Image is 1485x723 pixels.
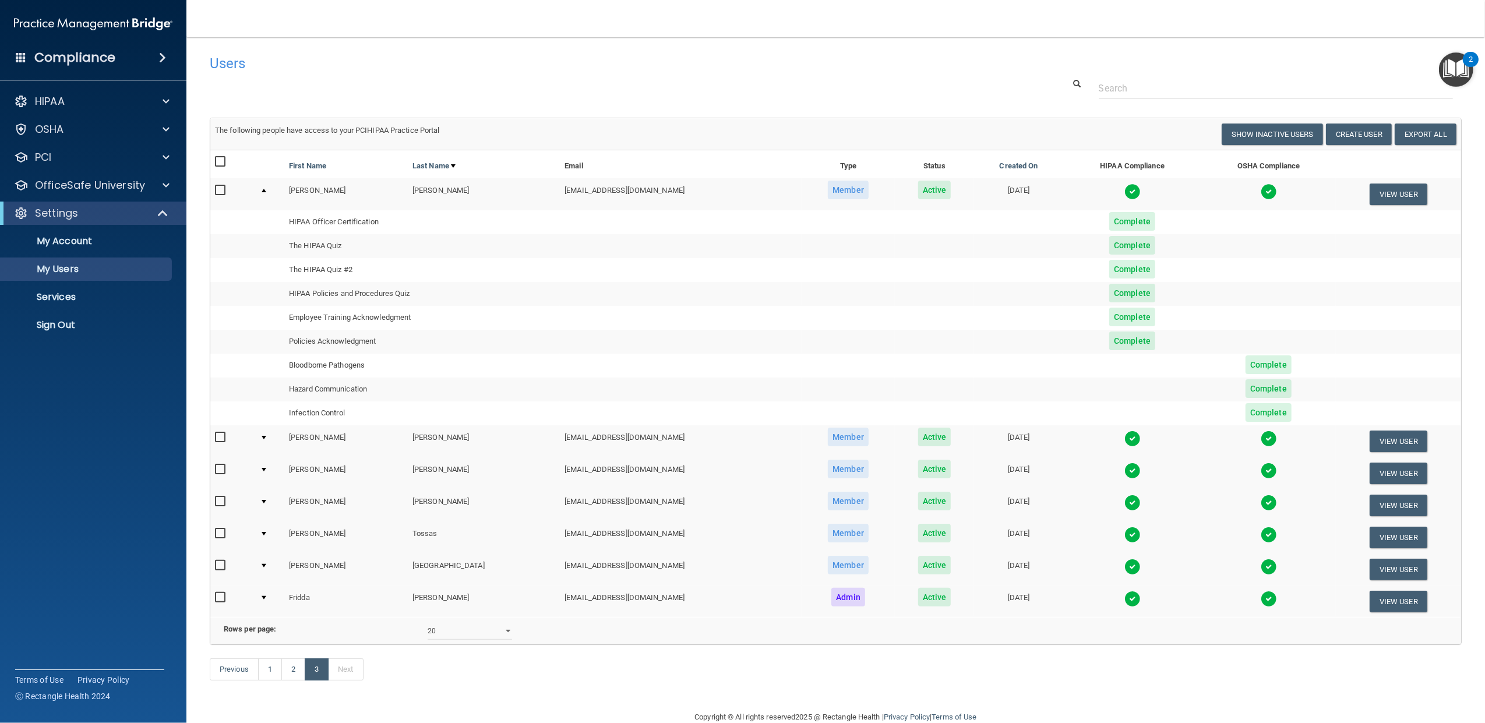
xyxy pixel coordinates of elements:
[974,489,1063,521] td: [DATE]
[35,150,51,164] p: PCI
[284,282,560,306] td: HIPAA Policies and Procedures Quiz
[932,713,976,721] a: Terms of Use
[1439,52,1473,87] button: Open Resource Center, 2 new notifications
[974,521,1063,553] td: [DATE]
[1222,124,1323,145] button: Show Inactive Users
[1109,308,1155,326] span: Complete
[1099,77,1453,99] input: Search
[831,588,865,606] span: Admin
[408,489,560,521] td: [PERSON_NAME]
[918,556,951,574] span: Active
[408,425,560,457] td: [PERSON_NAME]
[802,150,895,178] th: Type
[1395,124,1456,145] a: Export All
[14,150,170,164] a: PCI
[1124,495,1141,511] img: tick.e7d51cea.svg
[15,690,111,702] span: Ⓒ Rectangle Health 2024
[1261,431,1277,447] img: tick.e7d51cea.svg
[828,181,869,199] span: Member
[8,291,167,303] p: Services
[408,178,560,210] td: [PERSON_NAME]
[1370,559,1427,580] button: View User
[974,178,1063,210] td: [DATE]
[1326,124,1392,145] button: Create User
[1261,527,1277,543] img: tick.e7d51cea.svg
[560,457,802,489] td: [EMAIL_ADDRESS][DOMAIN_NAME]
[14,122,170,136] a: OSHA
[884,713,930,721] a: Privacy Policy
[284,425,408,457] td: [PERSON_NAME]
[1124,431,1141,447] img: tick.e7d51cea.svg
[210,658,259,680] a: Previous
[560,553,802,586] td: [EMAIL_ADDRESS][DOMAIN_NAME]
[408,586,560,617] td: [PERSON_NAME]
[828,460,869,478] span: Member
[412,159,456,173] a: Last Name
[284,489,408,521] td: [PERSON_NAME]
[1124,527,1141,543] img: tick.e7d51cea.svg
[14,206,169,220] a: Settings
[284,457,408,489] td: [PERSON_NAME]
[828,428,869,446] span: Member
[14,178,170,192] a: OfficeSafe University
[918,524,951,542] span: Active
[1124,591,1141,607] img: tick.e7d51cea.svg
[305,658,329,680] a: 3
[8,235,167,247] p: My Account
[1261,591,1277,607] img: tick.e7d51cea.svg
[284,354,560,378] td: Bloodborne Pathogens
[1000,159,1038,173] a: Created On
[974,457,1063,489] td: [DATE]
[77,674,130,686] a: Privacy Policy
[284,586,408,617] td: Fridda
[8,319,167,331] p: Sign Out
[8,263,167,275] p: My Users
[15,674,64,686] a: Terms of Use
[289,159,326,173] a: First Name
[1370,591,1427,612] button: View User
[35,122,64,136] p: OSHA
[328,658,363,680] a: Next
[284,553,408,586] td: [PERSON_NAME]
[1124,463,1141,479] img: tick.e7d51cea.svg
[918,492,951,510] span: Active
[1109,331,1155,350] span: Complete
[1124,559,1141,575] img: tick.e7d51cea.svg
[918,588,951,606] span: Active
[1370,495,1427,516] button: View User
[1124,184,1141,200] img: tick.e7d51cea.svg
[974,586,1063,617] td: [DATE]
[284,306,560,330] td: Employee Training Acknowledgment
[1109,284,1155,302] span: Complete
[560,521,802,553] td: [EMAIL_ADDRESS][DOMAIN_NAME]
[1370,431,1427,452] button: View User
[284,178,408,210] td: [PERSON_NAME]
[1370,184,1427,205] button: View User
[828,524,869,542] span: Member
[284,330,560,354] td: Policies Acknowledgment
[210,56,933,71] h4: Users
[1261,184,1277,200] img: tick.e7d51cea.svg
[1261,559,1277,575] img: tick.e7d51cea.svg
[560,425,802,457] td: [EMAIL_ADDRESS][DOMAIN_NAME]
[918,181,951,199] span: Active
[1284,641,1471,687] iframe: Drift Widget Chat Controller
[1469,59,1473,75] div: 2
[1201,150,1336,178] th: OSHA Compliance
[284,210,560,234] td: HIPAA Officer Certification
[224,625,276,633] b: Rows per page:
[1063,150,1201,178] th: HIPAA Compliance
[1246,379,1292,398] span: Complete
[1261,495,1277,511] img: tick.e7d51cea.svg
[281,658,305,680] a: 2
[215,126,440,135] span: The following people have access to your PCIHIPAA Practice Portal
[1109,260,1155,278] span: Complete
[284,401,560,425] td: Infection Control
[35,94,65,108] p: HIPAA
[560,178,802,210] td: [EMAIL_ADDRESS][DOMAIN_NAME]
[560,150,802,178] th: Email
[918,428,951,446] span: Active
[408,521,560,553] td: Tossas
[35,206,78,220] p: Settings
[828,492,869,510] span: Member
